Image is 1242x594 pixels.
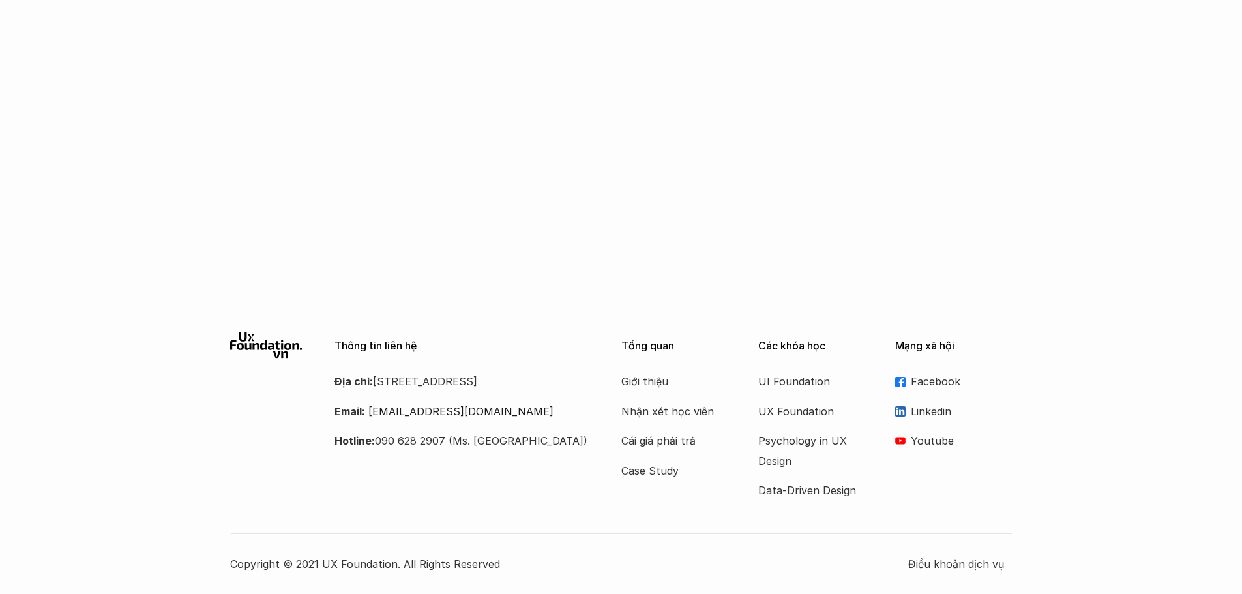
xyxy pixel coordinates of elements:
[334,375,373,388] strong: Địa chỉ:
[758,431,863,471] a: Psychology in UX Design
[334,372,589,391] p: [STREET_ADDRESS]
[895,340,1013,352] p: Mạng xã hội
[758,372,863,391] a: UI Foundation
[895,372,1013,391] a: Facebook
[334,431,589,451] p: 090 628 2907 (Ms. [GEOGRAPHIC_DATA])
[758,481,863,500] a: Data-Driven Design
[368,405,554,418] a: [EMAIL_ADDRESS][DOMAIN_NAME]
[758,402,863,421] a: UX Foundation
[621,431,726,451] a: Cái giá phải trả
[230,554,908,574] p: Copyright © 2021 UX Foundation. All Rights Reserved
[895,431,1013,451] a: Youtube
[334,405,365,418] strong: Email:
[621,340,739,352] p: Tổng quan
[911,372,1013,391] p: Facebook
[621,461,726,481] a: Case Study
[908,554,1013,574] a: Điều khoản dịch vụ
[758,340,876,352] p: Các khóa học
[911,402,1013,421] p: Linkedin
[334,434,375,447] strong: Hotline:
[334,340,589,352] p: Thông tin liên hệ
[911,431,1013,451] p: Youtube
[621,372,726,391] a: Giới thiệu
[621,402,726,421] a: Nhận xét học viên
[895,402,1013,421] a: Linkedin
